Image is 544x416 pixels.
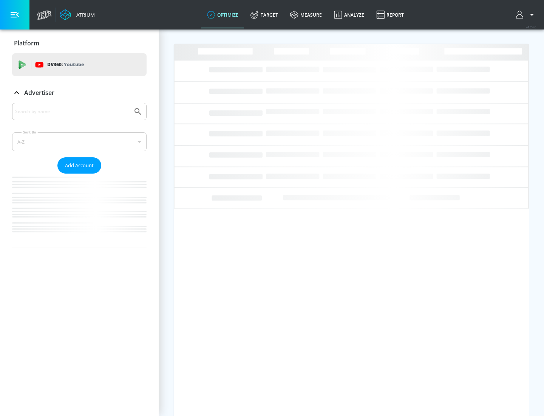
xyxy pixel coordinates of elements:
[24,88,54,97] p: Advertiser
[65,161,94,170] span: Add Account
[64,61,84,68] p: Youtube
[328,1,370,28] a: Analyze
[12,132,147,151] div: A-Z
[526,25,536,29] span: v 4.24.0
[12,174,147,247] nav: list of Advertiser
[12,53,147,76] div: DV360: Youtube
[201,1,244,28] a: optimize
[57,157,101,174] button: Add Account
[12,82,147,103] div: Advertiser
[12,33,147,54] div: Platform
[370,1,410,28] a: Report
[12,103,147,247] div: Advertiser
[22,130,38,135] label: Sort By
[284,1,328,28] a: measure
[60,9,95,20] a: Atrium
[47,61,84,69] p: DV360:
[14,39,39,47] p: Platform
[73,11,95,18] div: Atrium
[15,107,130,116] input: Search by name
[244,1,284,28] a: Target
